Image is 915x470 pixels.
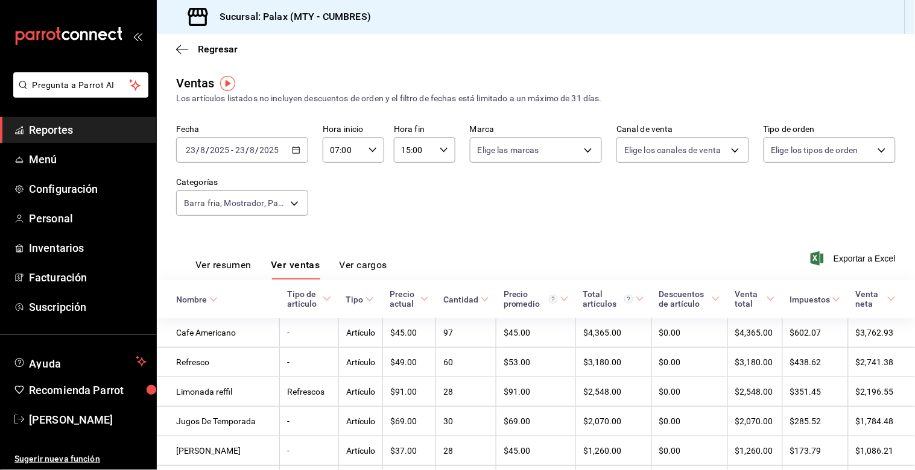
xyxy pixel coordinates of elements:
label: Marca [470,125,602,134]
span: Tipo de artículo [287,289,331,309]
td: - [280,436,338,466]
td: $3,180.00 [727,348,782,377]
td: $37.00 [382,436,435,466]
div: Ventas [176,74,215,92]
td: $1,784.48 [848,407,915,436]
span: Venta neta [855,289,896,309]
span: Elige las marcas [478,144,539,156]
span: Ayuda [29,354,131,369]
td: $91.00 [496,377,576,407]
label: Hora fin [394,125,455,134]
span: Reportes [29,122,147,138]
td: - [280,318,338,348]
span: Precio promedio [504,289,569,309]
span: Impuestos [790,295,841,304]
span: Regresar [198,43,238,55]
td: 28 [436,377,496,407]
div: Tipo [346,295,363,304]
input: -- [185,145,196,155]
td: $4,365.00 [576,318,652,348]
td: $2,548.00 [576,377,652,407]
div: Impuestos [790,295,830,304]
label: Canal de venta [616,125,749,134]
td: Artículo [338,348,382,377]
img: Tooltip marker [220,76,235,91]
input: -- [250,145,256,155]
div: Cantidad [443,295,478,304]
td: $69.00 [496,407,576,436]
td: Artículo [338,407,382,436]
td: Limonada reffil [157,377,280,407]
td: $45.00 [496,318,576,348]
label: Hora inicio [323,125,384,134]
span: Cantidad [443,295,489,304]
button: Ver ventas [271,259,320,280]
td: $2,741.38 [848,348,915,377]
label: Fecha [176,125,308,134]
td: $45.00 [382,318,435,348]
td: Refrescos [280,377,338,407]
td: $2,070.00 [727,407,782,436]
td: $53.00 [496,348,576,377]
td: Jugos De Temporada [157,407,280,436]
button: Exportar a Excel [813,251,896,266]
a: Pregunta a Parrot AI [8,87,148,100]
div: Total artículos [583,289,634,309]
td: $1,086.21 [848,436,915,466]
td: Artículo [338,436,382,466]
td: - [280,407,338,436]
td: $602.07 [782,318,848,348]
td: - [280,348,338,377]
td: $0.00 [651,436,727,466]
span: Facturación [29,269,147,286]
span: Pregunta a Parrot AI [33,79,130,92]
span: Venta total [735,289,775,309]
td: $285.52 [782,407,848,436]
td: 30 [436,407,496,436]
div: Los artículos listados no incluyen descuentos de orden y el filtro de fechas está limitado a un m... [176,92,896,105]
span: Elige los tipos de orden [771,144,858,156]
input: ---- [209,145,230,155]
td: $1,260.00 [576,436,652,466]
button: Regresar [176,43,238,55]
button: Ver cargos [340,259,388,280]
td: $91.00 [382,377,435,407]
span: / [245,145,249,155]
span: Descuentos de artículo [659,289,720,309]
div: Precio actual [390,289,417,309]
svg: El total artículos considera cambios de precios en los artículos así como costos adicionales por ... [624,295,633,304]
span: / [196,145,200,155]
td: 28 [436,436,496,466]
div: navigation tabs [195,259,387,280]
div: Precio promedio [504,289,558,309]
td: Artículo [338,377,382,407]
button: open_drawer_menu [133,31,142,41]
span: Total artículos [583,289,645,309]
span: Menú [29,151,147,168]
div: Descuentos de artículo [659,289,709,309]
span: Nombre [176,295,218,304]
span: Tipo [346,295,374,304]
td: $0.00 [651,407,727,436]
td: $2,070.00 [576,407,652,436]
span: Suscripción [29,299,147,315]
td: $2,548.00 [727,377,782,407]
td: $49.00 [382,348,435,377]
label: Tipo de orden [764,125,896,134]
svg: Precio promedio = Total artículos / cantidad [549,295,558,304]
td: $69.00 [382,407,435,436]
td: 97 [436,318,496,348]
td: 60 [436,348,496,377]
h3: Sucursal: Palax (MTY - CUMBRES) [210,10,371,24]
td: $3,180.00 [576,348,652,377]
button: Ver resumen [195,259,252,280]
span: - [231,145,233,155]
span: / [206,145,209,155]
span: Configuración [29,181,147,197]
input: -- [235,145,245,155]
td: $45.00 [496,436,576,466]
div: Nombre [176,295,207,304]
td: $438.62 [782,348,848,377]
span: Sugerir nueva función [14,453,147,465]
